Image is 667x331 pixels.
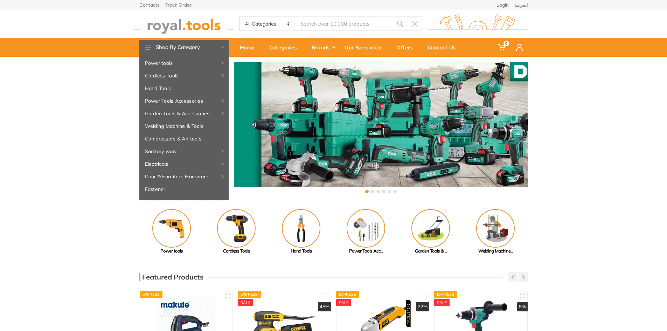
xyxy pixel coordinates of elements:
[423,38,466,57] a: Contact Us
[493,38,511,57] a: 0
[334,248,398,255] div: Power Tools Acc...
[152,209,191,248] img: Royal - Power tools
[139,2,160,7] a: Contacts
[140,291,163,298] div: Express
[235,38,264,57] a: Home
[139,170,229,183] a: Door & Furniture Hardware
[391,40,423,55] div: Offers
[463,248,528,255] div: Welding Machine...
[269,209,334,255] a: Hand Tools
[307,40,340,55] div: Brands
[398,209,463,255] a: Garden Tools & ...
[139,248,204,255] div: Power tools
[139,195,229,208] a: Adhesive, Spray & Chemical
[340,40,391,55] div: Our Specialize
[217,209,256,248] img: Royal - Cordless Tools
[423,40,466,55] div: Contact Us
[336,291,359,298] div: Express
[391,38,423,57] a: Offers
[139,69,229,82] a: Cordless Tools
[434,291,457,298] div: Express
[416,302,429,312] div: 22%
[204,248,269,255] div: Cordless Tools
[428,14,528,34] img: royal.tools Logo
[139,132,229,145] a: Compressors & Air tools
[204,209,269,255] a: Cordless Tools
[139,40,229,55] button: Shop By Category
[340,38,391,57] a: Our Specialize
[139,57,229,69] a: Power tools
[334,209,398,255] a: Power Tools Acc...
[282,209,320,248] img: Royal - Hand Tools
[264,38,307,57] a: Categories
[517,302,528,312] div: 8%
[165,2,192,7] a: Track Order
[139,145,229,158] a: Sanitary ware
[411,209,450,248] img: Royal - Garden Tools & Accessories
[139,95,229,107] a: Power Tools Accessories
[269,248,334,255] div: Hand Tools
[318,302,331,312] div: 45%
[139,107,229,120] a: Garden Tools & Accessories
[139,120,229,132] a: Welding Machine & Tools
[336,299,352,306] div: SALE
[503,41,509,46] span: 0
[294,16,392,31] input: Site search
[496,2,509,7] a: Login
[235,40,264,55] div: Home
[139,82,229,95] a: Hand Tools
[238,291,261,298] div: Express
[463,209,528,255] a: Welding Machine...
[514,2,528,7] a: العربية
[240,17,295,30] select: Category
[476,209,515,248] img: Royal - Welding Machine & Tools
[238,299,253,306] div: SALE
[434,299,450,306] div: SALE
[139,209,204,255] a: Power tools
[134,14,234,34] img: royal.tools Logo
[347,209,385,248] img: Royal - Power Tools Accessories
[398,248,463,255] div: Garden Tools & ...
[139,183,229,195] a: Fastener
[139,273,203,281] h3: Featured Products
[139,158,229,170] a: Electricals
[264,40,307,55] div: Categories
